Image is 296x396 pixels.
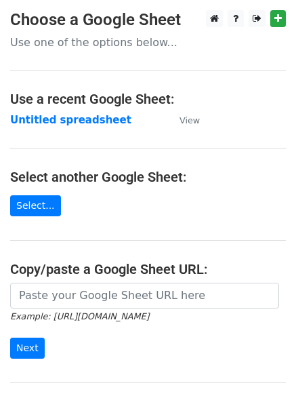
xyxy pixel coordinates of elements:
[10,195,61,216] a: Select...
[10,283,279,309] input: Paste your Google Sheet URL here
[10,338,45,359] input: Next
[166,114,200,126] a: View
[10,169,286,185] h4: Select another Google Sheet:
[10,10,286,30] h3: Choose a Google Sheet
[10,91,286,107] h4: Use a recent Google Sheet:
[10,261,286,277] h4: Copy/paste a Google Sheet URL:
[179,115,200,125] small: View
[10,311,149,321] small: Example: [URL][DOMAIN_NAME]
[10,35,286,49] p: Use one of the options below...
[10,114,131,126] a: Untitled spreadsheet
